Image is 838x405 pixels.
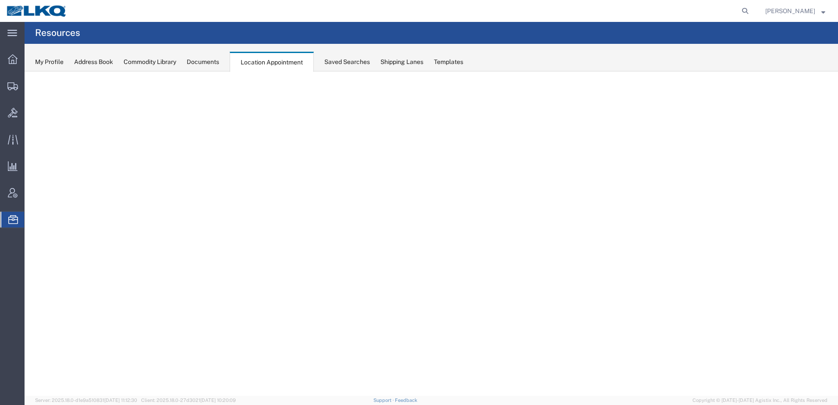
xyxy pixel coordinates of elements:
[141,398,236,403] span: Client: 2025.18.0-27d3021
[200,398,236,403] span: [DATE] 10:20:09
[765,6,815,16] span: Brian Schmidt
[35,398,137,403] span: Server: 2025.18.0-d1e9a510831
[6,4,67,18] img: logo
[434,57,463,67] div: Templates
[373,398,395,403] a: Support
[765,6,826,16] button: [PERSON_NAME]
[187,57,219,67] div: Documents
[380,57,423,67] div: Shipping Lanes
[395,398,417,403] a: Feedback
[35,57,64,67] div: My Profile
[74,57,113,67] div: Address Book
[104,398,137,403] span: [DATE] 11:12:30
[230,52,314,72] div: Location Appointment
[124,57,176,67] div: Commodity Library
[324,57,370,67] div: Saved Searches
[692,397,827,404] span: Copyright © [DATE]-[DATE] Agistix Inc., All Rights Reserved
[25,71,838,396] iframe: FS Legacy Container
[35,22,80,44] h4: Resources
